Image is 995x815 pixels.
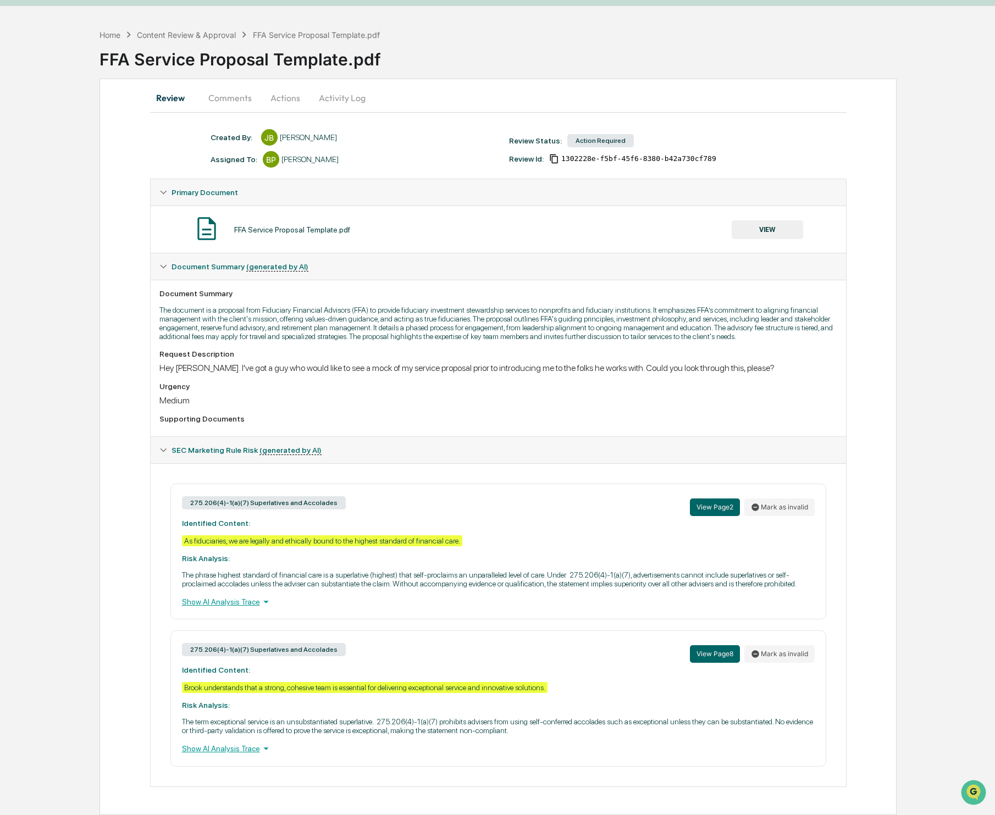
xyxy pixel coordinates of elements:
div: Primary Document [151,206,846,253]
div: Review Id: [509,154,544,163]
button: View Page8 [690,645,740,663]
div: Urgency [159,382,837,391]
u: (generated by AI) [259,446,322,455]
div: Document Summary [159,289,837,298]
span: Preclearance [22,138,71,149]
div: As fiduciaries, we are legally and ethically bound to the highest standard of financial care. [182,535,462,546]
button: Mark as invalid [744,498,815,516]
div: Medium [159,395,837,406]
div: Document Summary (generated by AI) [151,280,846,436]
button: Start new chat [187,87,200,101]
div: 🗄️ [80,140,89,148]
div: Show AI Analysis Trace [182,596,815,608]
span: SEC Marketing Rule Risk [172,446,322,454]
div: FFA Service Proposal Template.pdf [234,225,350,234]
button: Review [150,85,200,111]
div: [PERSON_NAME] [281,155,339,164]
div: 🖐️ [11,140,20,148]
strong: Identified Content: [182,666,250,674]
p: The term exceptional service is an unsubstantiated superlative. 275.206(4)-1(a)(7) prohibits advi... [182,717,815,735]
span: 1302228e-f5bf-45f6-8380-b42a730cf789 [561,154,716,163]
div: FFA Service Proposal Template.pdf [253,30,380,40]
a: 🖐️Preclearance [7,134,75,154]
div: Home [99,30,120,40]
span: Attestations [91,138,136,149]
button: Mark as invalid [744,645,815,663]
div: 275.206(4)-1(a)(7) Superlatives and Accolades [182,643,346,656]
div: [PERSON_NAME] [280,133,337,142]
div: SEC Marketing Rule Risk (generated by AI) [151,437,846,463]
span: Primary Document [172,188,238,197]
button: Activity Log [310,85,374,111]
div: We're available if you need us! [37,95,139,104]
div: Action Required [567,134,634,147]
div: Brook understands that a strong, cohesive team is essential for delivering exceptional service an... [182,682,548,693]
u: (generated by AI) [246,262,308,271]
span: Document Summary [172,262,308,271]
button: View Page2 [690,498,740,516]
div: Start new chat [37,84,180,95]
div: Review Status: [509,136,562,145]
div: FFA Service Proposal Template.pdf [99,41,995,69]
div: secondary tabs example [150,85,847,111]
div: Assigned To: [211,155,257,164]
div: Content Review & Approval [137,30,236,40]
div: Show AI Analysis Trace [182,742,815,755]
img: 1746055101610-c473b297-6a78-478c-a979-82029cc54cd1 [11,84,31,104]
p: The document is a proposal from Fiduciary Financial Advisors (FFA) to provide fiduciary investmen... [159,306,837,341]
div: Request Description [159,350,837,358]
strong: Identified Content: [182,519,250,528]
div: Created By: ‎ ‎ [211,133,256,142]
iframe: Open customer support [960,779,990,808]
a: 🗄️Attestations [75,134,141,154]
a: Powered byPylon [78,186,133,195]
span: Pylon [109,186,133,195]
p: How can we help? [11,23,200,41]
p: The phrase highest standard of financial care is a superlative (highest) that self-proclaims an u... [182,570,815,588]
div: 🔎 [11,160,20,169]
button: Comments [200,85,261,111]
div: JB [261,129,278,146]
strong: Risk Analysis: [182,701,230,709]
div: Supporting Documents [159,414,837,423]
div: Document Summary (generated by AI) [151,253,846,280]
span: Data Lookup [22,159,69,170]
button: VIEW [732,220,803,239]
div: Hey [PERSON_NAME]. I've got a guy who would like to see a mock of my service proposal prior to in... [159,363,837,373]
div: 275.206(4)-1(a)(7) Superlatives and Accolades [182,496,346,509]
div: BP [263,151,279,168]
div: Primary Document [151,179,846,206]
div: Document Summary (generated by AI) [151,463,846,786]
img: Document Icon [193,215,220,242]
button: Actions [261,85,310,111]
a: 🔎Data Lookup [7,155,74,175]
strong: Risk Analysis: [182,554,230,563]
